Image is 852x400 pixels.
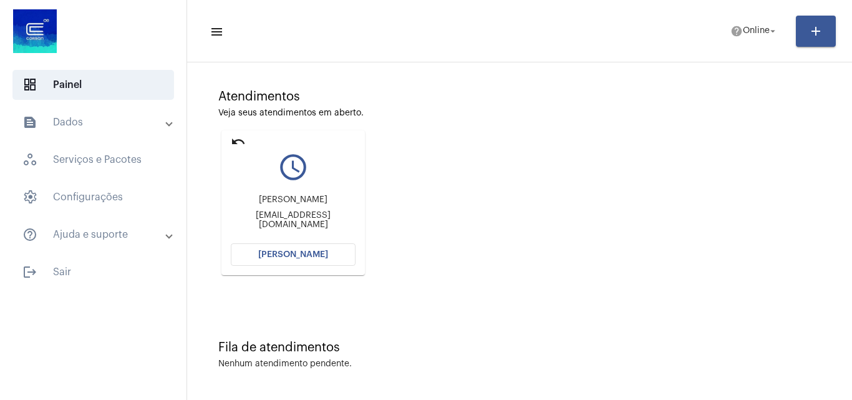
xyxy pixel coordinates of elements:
mat-icon: sidenav icon [22,227,37,242]
img: d4669ae0-8c07-2337-4f67-34b0df7f5ae4.jpeg [10,6,60,56]
span: [PERSON_NAME] [258,250,328,259]
div: [PERSON_NAME] [231,195,356,205]
mat-icon: sidenav icon [22,265,37,280]
div: Fila de atendimentos [218,341,821,354]
div: Nenhum atendimento pendente. [218,359,352,369]
div: [EMAIL_ADDRESS][DOMAIN_NAME] [231,211,356,230]
span: sidenav icon [22,152,37,167]
span: Painel [12,70,174,100]
div: Atendimentos [218,90,821,104]
span: Serviços e Pacotes [12,145,174,175]
span: Configurações [12,182,174,212]
mat-icon: sidenav icon [22,115,37,130]
div: Veja seus atendimentos em aberto. [218,109,821,118]
mat-expansion-panel-header: sidenav iconAjuda e suporte [7,220,186,250]
mat-icon: query_builder [231,152,356,183]
button: [PERSON_NAME] [231,243,356,266]
mat-icon: help [730,25,743,37]
span: Sair [12,257,174,287]
button: Online [723,19,786,44]
mat-expansion-panel-header: sidenav iconDados [7,107,186,137]
span: sidenav icon [22,77,37,92]
span: Online [743,27,770,36]
mat-icon: add [808,24,823,39]
mat-icon: arrow_drop_down [767,26,778,37]
mat-panel-title: Dados [22,115,167,130]
mat-icon: sidenav icon [210,24,222,39]
mat-panel-title: Ajuda e suporte [22,227,167,242]
span: sidenav icon [22,190,37,205]
mat-icon: undo [231,134,246,149]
